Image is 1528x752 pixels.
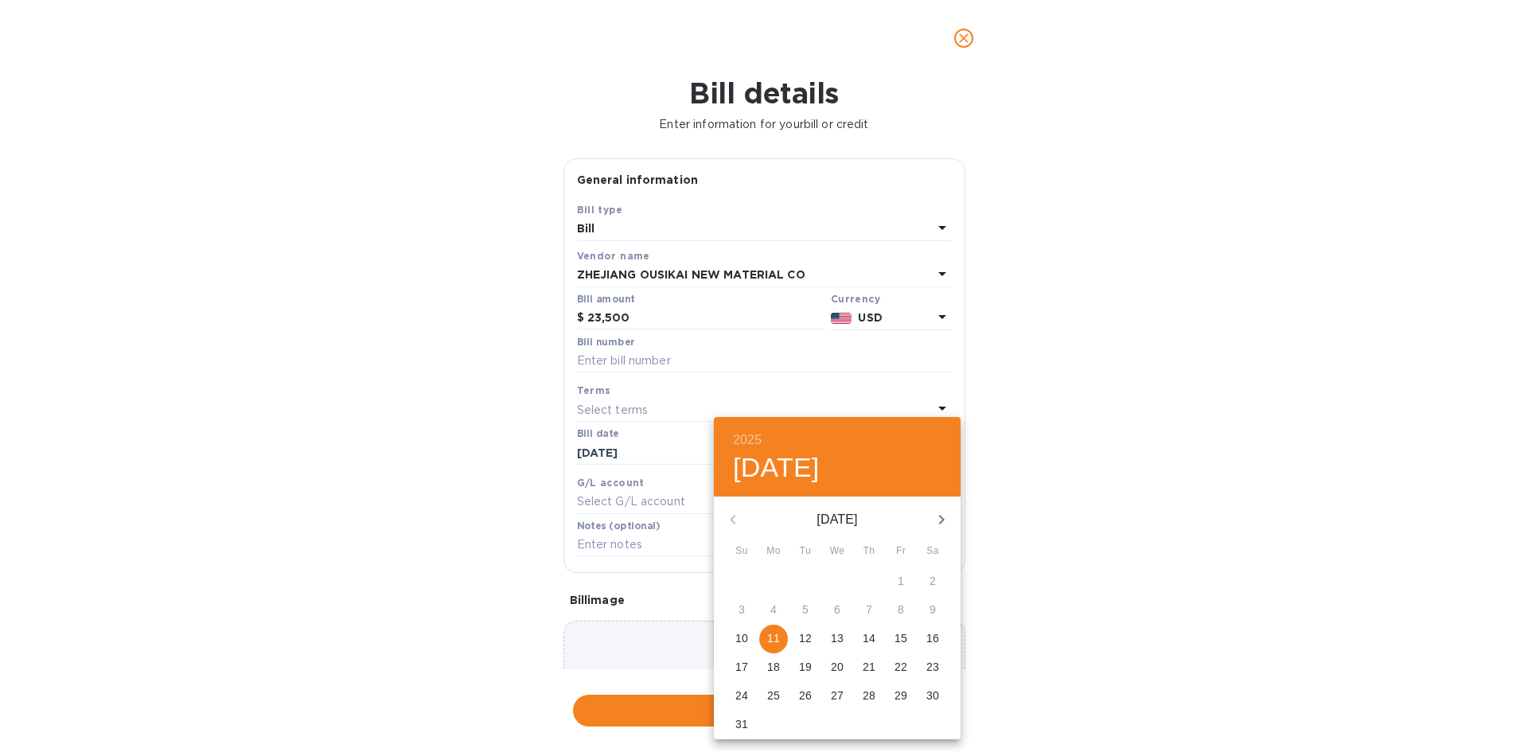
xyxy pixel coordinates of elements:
p: 26 [799,688,812,703]
button: 17 [727,653,756,682]
button: 15 [887,625,915,653]
p: 31 [735,716,748,732]
button: 28 [855,682,883,711]
button: 29 [887,682,915,711]
button: 27 [823,682,852,711]
p: 17 [735,659,748,675]
span: Sa [918,544,947,559]
button: 23 [918,653,947,682]
button: 26 [791,682,820,711]
span: Th [855,544,883,559]
p: 19 [799,659,812,675]
p: 27 [831,688,844,703]
button: 21 [855,653,883,682]
p: 13 [831,630,844,646]
p: [DATE] [752,510,922,529]
span: Mo [759,544,788,559]
p: 18 [767,659,780,675]
span: Tu [791,544,820,559]
button: 31 [727,711,756,739]
p: 16 [926,630,939,646]
button: 25 [759,682,788,711]
button: 12 [791,625,820,653]
button: 16 [918,625,947,653]
p: 12 [799,630,812,646]
button: 14 [855,625,883,653]
p: 15 [895,630,907,646]
button: 19 [791,653,820,682]
button: 24 [727,682,756,711]
button: 13 [823,625,852,653]
button: 2025 [733,429,762,451]
p: 25 [767,688,780,703]
p: 10 [735,630,748,646]
p: 23 [926,659,939,675]
p: 22 [895,659,907,675]
span: We [823,544,852,559]
p: 29 [895,688,907,703]
button: 30 [918,682,947,711]
button: 20 [823,653,852,682]
button: [DATE] [733,451,820,485]
p: 21 [863,659,875,675]
p: 30 [926,688,939,703]
button: 22 [887,653,915,682]
button: 11 [759,625,788,653]
p: 14 [863,630,875,646]
p: 11 [767,630,780,646]
span: Su [727,544,756,559]
button: 18 [759,653,788,682]
p: 20 [831,659,844,675]
span: Fr [887,544,915,559]
button: 10 [727,625,756,653]
p: 28 [863,688,875,703]
p: 24 [735,688,748,703]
